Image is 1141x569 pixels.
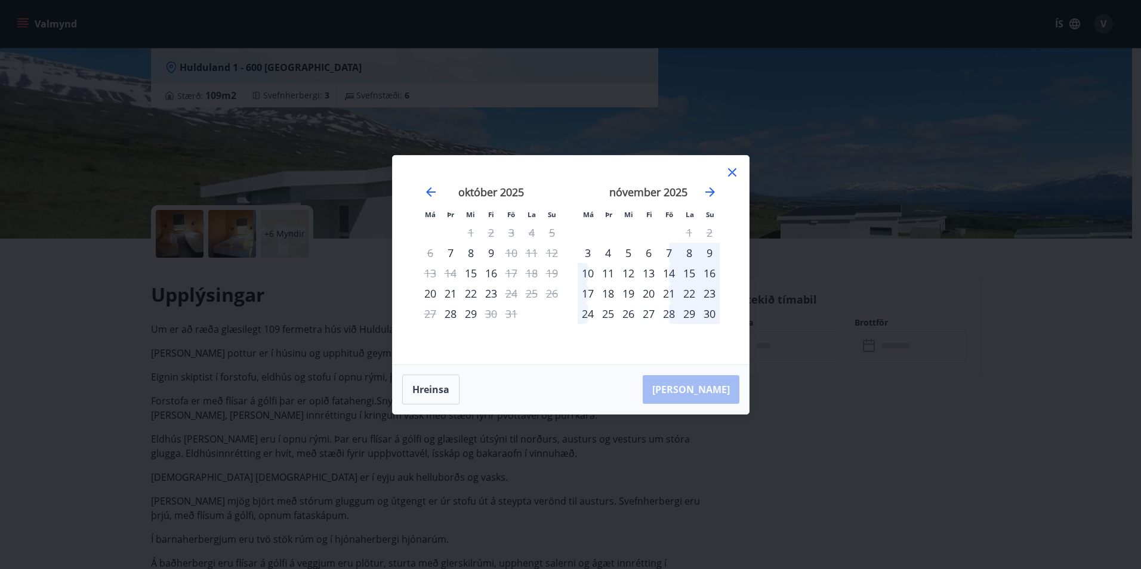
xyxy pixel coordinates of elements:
small: Má [583,210,594,219]
div: 14 [659,263,679,283]
div: 20 [639,283,659,304]
small: Mi [466,210,475,219]
small: Fi [646,210,652,219]
div: 19 [618,283,639,304]
td: Choose fimmtudagur, 9. október 2025 as your check-in date. It’s available. [481,243,501,263]
button: Hreinsa [402,375,460,404]
td: Choose sunnudagur, 9. nóvember 2025 as your check-in date. It’s available. [699,243,720,263]
small: Fi [488,210,494,219]
div: 25 [598,304,618,324]
div: 8 [679,243,699,263]
div: Aðeins innritun í boði [440,304,461,324]
td: Choose laugardagur, 22. nóvember 2025 as your check-in date. It’s available. [679,283,699,304]
small: Þr [447,210,454,219]
td: Not available. föstudagur, 3. október 2025 [501,222,522,243]
div: 8 [461,243,481,263]
td: Choose sunnudagur, 23. nóvember 2025 as your check-in date. It’s available. [699,283,720,304]
div: Aðeins útritun í boði [501,283,522,304]
div: 11 [598,263,618,283]
div: Aðeins útritun í boði [501,243,522,263]
td: Not available. mánudagur, 27. október 2025 [420,304,440,324]
div: Move forward to switch to the next month. [703,185,717,199]
td: Choose fimmtudagur, 20. nóvember 2025 as your check-in date. It’s available. [639,283,659,304]
div: 22 [461,283,481,304]
td: Not available. laugardagur, 4. október 2025 [522,222,542,243]
td: Not available. sunnudagur, 12. október 2025 [542,243,562,263]
td: Choose fimmtudagur, 13. nóvember 2025 as your check-in date. It’s available. [639,263,659,283]
td: Not available. mánudagur, 13. október 2025 [420,263,440,283]
div: Aðeins útritun í boði [501,263,522,283]
small: Fö [665,210,673,219]
td: Choose mánudagur, 20. október 2025 as your check-in date. It’s available. [420,283,440,304]
small: Fö [507,210,515,219]
td: Choose miðvikudagur, 22. október 2025 as your check-in date. It’s available. [461,283,481,304]
div: 29 [461,304,481,324]
td: Choose föstudagur, 28. nóvember 2025 as your check-in date. It’s available. [659,304,679,324]
td: Not available. laugardagur, 1. nóvember 2025 [679,222,699,243]
div: 9 [699,243,720,263]
td: Choose fimmtudagur, 23. október 2025 as your check-in date. It’s available. [481,283,501,304]
small: La [528,210,536,219]
div: Aðeins innritun í boði [420,283,440,304]
td: Not available. mánudagur, 6. október 2025 [420,243,440,263]
div: 22 [679,283,699,304]
div: 10 [578,263,598,283]
div: 23 [481,283,501,304]
div: 15 [679,263,699,283]
div: 9 [481,243,501,263]
td: Choose miðvikudagur, 8. október 2025 as your check-in date. It’s available. [461,243,481,263]
small: La [686,210,694,219]
div: Calendar [407,170,735,350]
div: 12 [618,263,639,283]
td: Choose miðvikudagur, 5. nóvember 2025 as your check-in date. It’s available. [618,243,639,263]
td: Not available. fimmtudagur, 2. október 2025 [481,222,501,243]
td: Choose þriðjudagur, 7. október 2025 as your check-in date. It’s available. [440,243,461,263]
small: Su [706,210,714,219]
div: 30 [699,304,720,324]
div: 21 [440,283,461,304]
td: Choose þriðjudagur, 28. október 2025 as your check-in date. It’s available. [440,304,461,324]
td: Not available. föstudagur, 17. október 2025 [501,263,522,283]
td: Not available. laugardagur, 18. október 2025 [522,263,542,283]
td: Not available. sunnudagur, 19. október 2025 [542,263,562,283]
div: Aðeins innritun í boði [461,263,481,283]
td: Choose mánudagur, 3. nóvember 2025 as your check-in date. It’s available. [578,243,598,263]
td: Choose fimmtudagur, 27. nóvember 2025 as your check-in date. It’s available. [639,304,659,324]
td: Not available. miðvikudagur, 1. október 2025 [461,222,481,243]
div: 17 [578,283,598,304]
div: 16 [481,263,501,283]
td: Not available. fimmtudagur, 30. október 2025 [481,304,501,324]
td: Not available. sunnudagur, 5. október 2025 [542,222,562,243]
div: 27 [639,304,659,324]
small: Má [425,210,436,219]
td: Choose mánudagur, 17. nóvember 2025 as your check-in date. It’s available. [578,283,598,304]
div: 23 [699,283,720,304]
td: Choose föstudagur, 7. nóvember 2025 as your check-in date. It’s available. [659,243,679,263]
div: 4 [598,243,618,263]
div: Aðeins útritun í boði [481,304,501,324]
div: Move backward to switch to the previous month. [424,185,438,199]
td: Choose föstudagur, 14. nóvember 2025 as your check-in date. It’s available. [659,263,679,283]
div: 28 [659,304,679,324]
td: Choose sunnudagur, 16. nóvember 2025 as your check-in date. It’s available. [699,263,720,283]
td: Choose miðvikudagur, 19. nóvember 2025 as your check-in date. It’s available. [618,283,639,304]
td: Choose miðvikudagur, 15. október 2025 as your check-in date. It’s available. [461,263,481,283]
div: 26 [618,304,639,324]
td: Choose laugardagur, 8. nóvember 2025 as your check-in date. It’s available. [679,243,699,263]
td: Choose laugardagur, 15. nóvember 2025 as your check-in date. It’s available. [679,263,699,283]
td: Not available. sunnudagur, 26. október 2025 [542,283,562,304]
td: Choose fimmtudagur, 6. nóvember 2025 as your check-in date. It’s available. [639,243,659,263]
div: 29 [679,304,699,324]
td: Choose mánudagur, 10. nóvember 2025 as your check-in date. It’s available. [578,263,598,283]
div: Aðeins innritun í boði [578,243,598,263]
td: Choose þriðjudagur, 4. nóvember 2025 as your check-in date. It’s available. [598,243,618,263]
td: Choose föstudagur, 21. nóvember 2025 as your check-in date. It’s available. [659,283,679,304]
td: Not available. þriðjudagur, 14. október 2025 [440,263,461,283]
td: Choose laugardagur, 29. nóvember 2025 as your check-in date. It’s available. [679,304,699,324]
div: 18 [598,283,618,304]
td: Choose miðvikudagur, 26. nóvember 2025 as your check-in date. It’s available. [618,304,639,324]
td: Choose þriðjudagur, 25. nóvember 2025 as your check-in date. It’s available. [598,304,618,324]
div: Aðeins innritun í boði [440,243,461,263]
td: Choose þriðjudagur, 11. nóvember 2025 as your check-in date. It’s available. [598,263,618,283]
small: Þr [605,210,612,219]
